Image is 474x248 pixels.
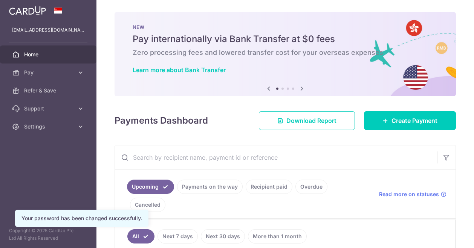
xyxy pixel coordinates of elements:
span: Refer & Save [24,87,74,94]
a: More than 1 month [248,229,307,243]
span: Download Report [286,116,336,125]
a: All [127,229,154,243]
span: Home [24,51,74,58]
p: [EMAIL_ADDRESS][DOMAIN_NAME] [12,26,84,34]
a: Overdue [295,180,327,194]
a: Upcoming [127,180,174,194]
p: NEW [133,24,438,30]
a: Recipient paid [246,180,292,194]
a: Create Payment [364,111,456,130]
h5: Pay internationally via Bank Transfer at $0 fees [133,33,438,45]
a: Download Report [259,111,355,130]
input: Search by recipient name, payment id or reference [115,145,437,169]
div: Your password has been changed successfully. [21,215,142,222]
a: Next 7 days [157,229,198,243]
a: Next 30 days [201,229,245,243]
span: Pay [24,69,74,76]
h4: Payments Dashboard [115,114,208,127]
img: Bank transfer banner [115,12,456,96]
a: Learn more about Bank Transfer [133,66,226,74]
span: Create Payment [391,116,437,125]
span: Read more on statuses [379,191,439,198]
span: Support [24,105,74,112]
a: Read more on statuses [379,191,446,198]
h6: Zero processing fees and lowered transfer cost for your overseas expenses [133,48,438,57]
a: Cancelled [130,198,165,212]
img: CardUp [9,6,46,15]
span: Settings [24,123,74,130]
a: Payments on the way [177,180,243,194]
